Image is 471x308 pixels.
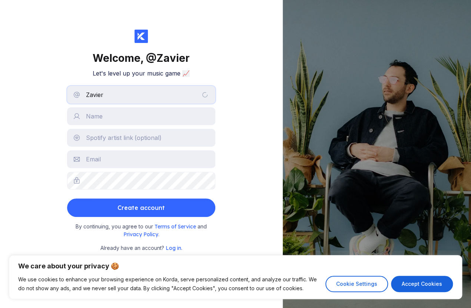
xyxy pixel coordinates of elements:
[123,231,158,237] a: Privacy Policy
[71,223,212,238] small: By continuing, you agree to our and .
[67,107,215,125] input: Name
[166,245,181,251] a: Log in
[18,262,453,271] p: We care about your privacy 🍪
[391,276,453,292] button: Accept Cookies
[325,276,388,292] button: Cookie Settings
[67,129,215,147] input: Spotify artist link (optional)
[93,52,190,64] div: Welcome,
[67,86,215,104] input: Username
[93,70,190,77] h2: Let's level up your music game 📈
[67,150,215,168] input: Email
[117,200,165,215] div: Create account
[156,52,190,64] span: Zavier
[18,275,320,293] p: We use cookies to enhance your browsing experience on Korda, serve personalized content, and anal...
[155,223,198,230] a: Terms of Service
[146,52,156,64] span: @
[100,244,182,252] small: Already have an account? .
[166,245,181,251] span: Log in
[67,198,215,217] button: Create account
